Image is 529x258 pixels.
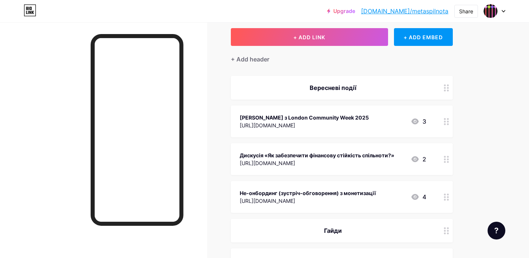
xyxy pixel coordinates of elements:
div: [URL][DOMAIN_NAME] [240,121,369,129]
div: Вересневі події [240,83,426,92]
span: + ADD LINK [293,34,325,40]
button: + ADD LINK [231,28,388,46]
img: metaspilnota [483,4,498,18]
div: 3 [411,117,426,126]
div: [URL][DOMAIN_NAME] [240,197,376,205]
div: + Add header [231,55,269,64]
div: 2 [411,155,426,164]
div: [URL][DOMAIN_NAME] [240,159,394,167]
div: Гайди [240,226,426,235]
div: [PERSON_NAME] з London Community Week 2025 [240,114,369,121]
div: + ADD EMBED [394,28,453,46]
div: Не-онбординг (зустріч-обговорення) з монетизації [240,189,376,197]
div: 4 [411,192,426,201]
div: Share [459,7,473,15]
a: [DOMAIN_NAME]/metaspilnota [361,7,448,16]
a: Upgrade [327,8,355,14]
div: Дискусія «Як забезпечити фінансову стійкість спільноти?» [240,151,394,159]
